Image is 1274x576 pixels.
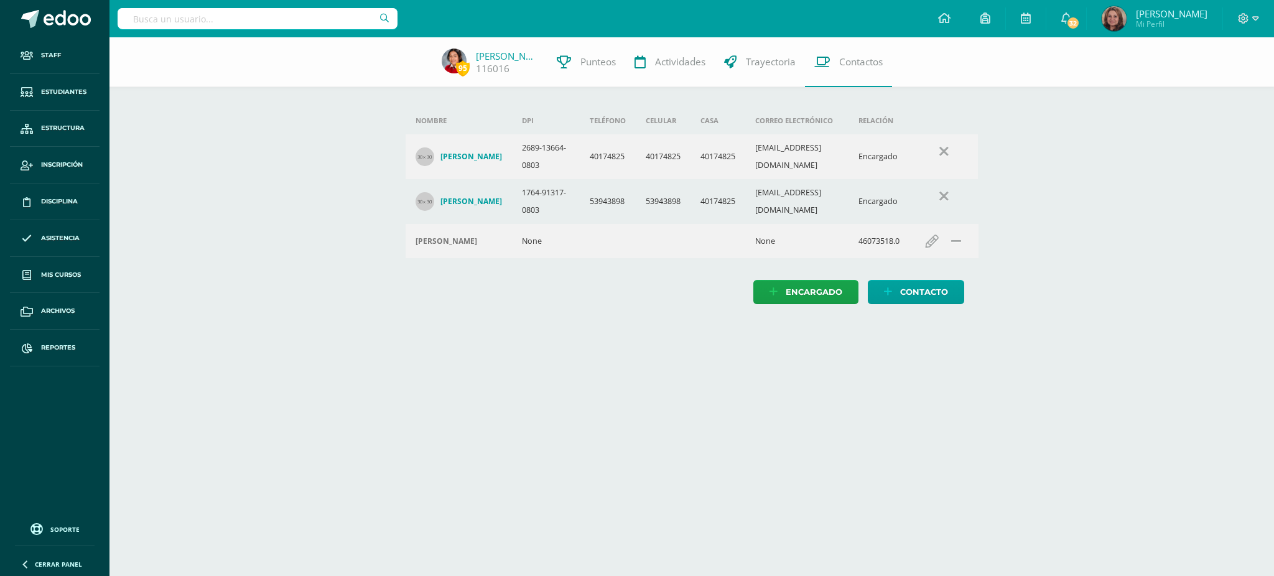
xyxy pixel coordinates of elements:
[416,147,434,166] img: 30x30
[655,55,705,68] span: Actividades
[41,270,81,280] span: Mis cursos
[406,107,512,134] th: Nombre
[35,560,82,569] span: Cerrar panel
[476,50,538,62] a: [PERSON_NAME]
[580,55,616,68] span: Punteos
[1136,7,1207,20] span: [PERSON_NAME]
[10,257,100,294] a: Mis cursos
[512,134,580,179] td: 2689-13664-0803
[512,107,580,134] th: DPI
[10,37,100,74] a: Staff
[690,107,745,134] th: Casa
[512,179,580,224] td: 1764-91317-0803
[50,525,80,534] span: Soporte
[440,152,502,162] h4: [PERSON_NAME]
[805,37,892,87] a: Contactos
[636,179,690,224] td: 53943898
[849,107,909,134] th: Relación
[41,306,75,316] span: Archivos
[118,8,398,29] input: Busca un usuario...
[849,224,909,258] td: 46073518.0
[476,62,509,75] a: 116016
[41,197,78,207] span: Disciplina
[41,343,75,353] span: Reportes
[10,111,100,147] a: Estructura
[10,183,100,220] a: Disciplina
[547,37,625,87] a: Punteos
[10,220,100,257] a: Asistencia
[41,50,61,60] span: Staff
[625,37,715,87] a: Actividades
[416,192,434,211] img: 30x30
[41,123,85,133] span: Estructura
[41,87,86,97] span: Estudiantes
[416,192,502,211] a: [PERSON_NAME]
[1136,19,1207,29] span: Mi Perfil
[580,134,636,179] td: 40174825
[745,107,849,134] th: Correo electrónico
[745,179,849,224] td: [EMAIL_ADDRESS][DOMAIN_NAME]
[580,107,636,134] th: Teléfono
[41,233,80,243] span: Asistencia
[745,224,849,258] td: None
[636,107,690,134] th: Celular
[690,179,745,224] td: 40174825
[636,134,690,179] td: 40174825
[416,236,477,246] h4: [PERSON_NAME]
[15,520,95,537] a: Soporte
[1066,16,1080,30] span: 32
[512,224,580,258] td: None
[41,160,83,170] span: Inscripción
[786,281,842,304] span: Encargado
[456,60,470,76] span: 95
[442,49,467,73] img: c051e74deeb6392ff09f037d8fa7309f.png
[416,236,502,246] div: Axel Gerardo Garcia Lopez
[715,37,805,87] a: Trayectoria
[746,55,796,68] span: Trayectoria
[849,179,909,224] td: Encargado
[10,293,100,330] a: Archivos
[416,147,502,166] a: [PERSON_NAME]
[10,74,100,111] a: Estudiantes
[690,134,745,179] td: 40174825
[868,280,964,304] a: Contacto
[745,134,849,179] td: [EMAIL_ADDRESS][DOMAIN_NAME]
[10,330,100,366] a: Reportes
[1102,6,1127,31] img: b20be52476d037d2dd4fed11a7a31884.png
[580,179,636,224] td: 53943898
[839,55,883,68] span: Contactos
[10,147,100,183] a: Inscripción
[440,197,502,207] h4: [PERSON_NAME]
[753,280,858,304] a: Encargado
[900,281,948,304] span: Contacto
[849,134,909,179] td: Encargado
